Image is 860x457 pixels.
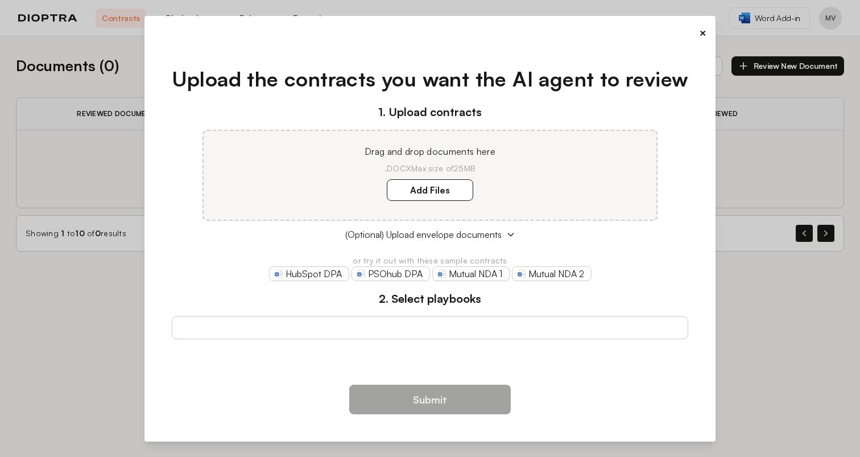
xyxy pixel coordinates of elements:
label: Add Files [387,179,473,201]
h1: Upload the contracts you want the AI agent to review [172,64,689,94]
p: or try it out with these sample contracts [172,255,689,266]
button: × [699,25,706,41]
button: Submit [349,385,511,414]
a: Mutual NDA 1 [432,266,510,281]
span: (Optional) Upload envelope documents [345,228,502,241]
p: .DOCX Max size of 25MB [217,163,643,174]
button: (Optional) Upload envelope documents [172,228,689,241]
h3: 2. Select playbooks [172,290,689,307]
a: Mutual NDA 2 [512,266,592,281]
h3: 1. Upload contracts [172,104,689,121]
a: PSOhub DPA [352,266,430,281]
p: Drag and drop documents here [217,145,643,158]
a: HubSpot DPA [269,266,349,281]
